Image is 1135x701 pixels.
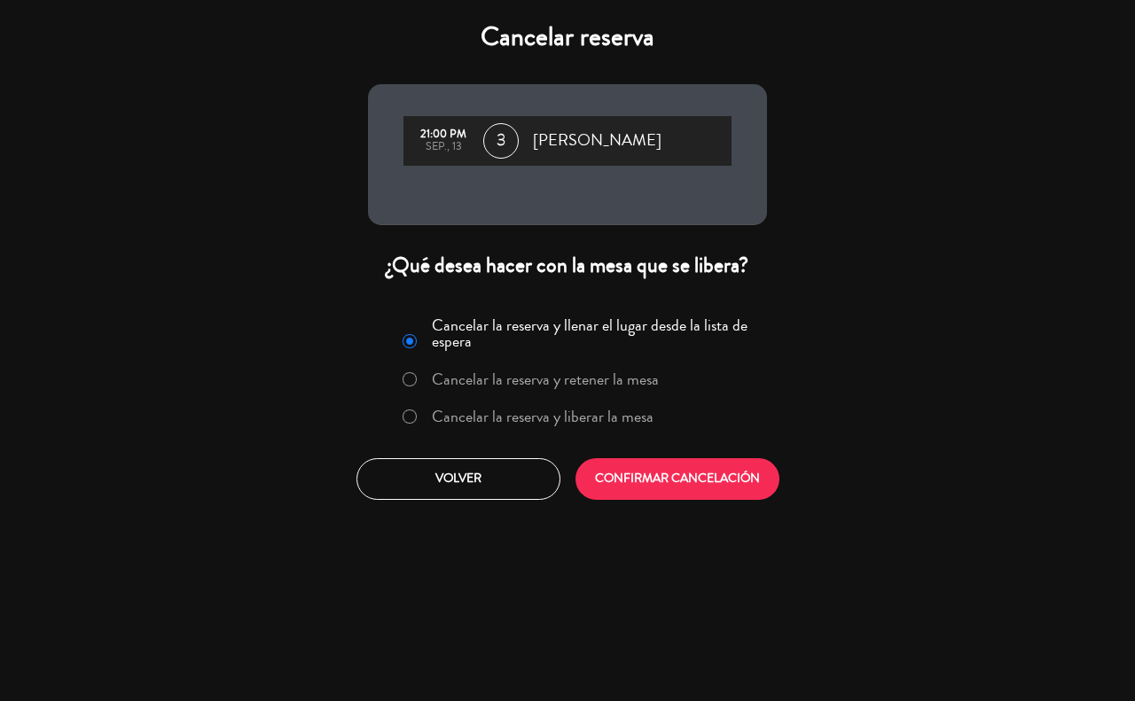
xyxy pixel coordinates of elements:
button: Volver [356,458,560,500]
button: CONFIRMAR CANCELACIÓN [575,458,779,500]
label: Cancelar la reserva y retener la mesa [432,371,659,387]
div: 21:00 PM [412,129,474,141]
div: sep., 13 [412,141,474,153]
label: Cancelar la reserva y llenar el lugar desde la lista de espera [432,317,756,349]
span: [PERSON_NAME] [533,128,661,154]
label: Cancelar la reserva y liberar la mesa [432,409,654,424]
h4: Cancelar reserva [368,21,767,53]
div: ¿Qué desea hacer con la mesa que se libera? [368,252,767,279]
span: 3 [483,123,519,159]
